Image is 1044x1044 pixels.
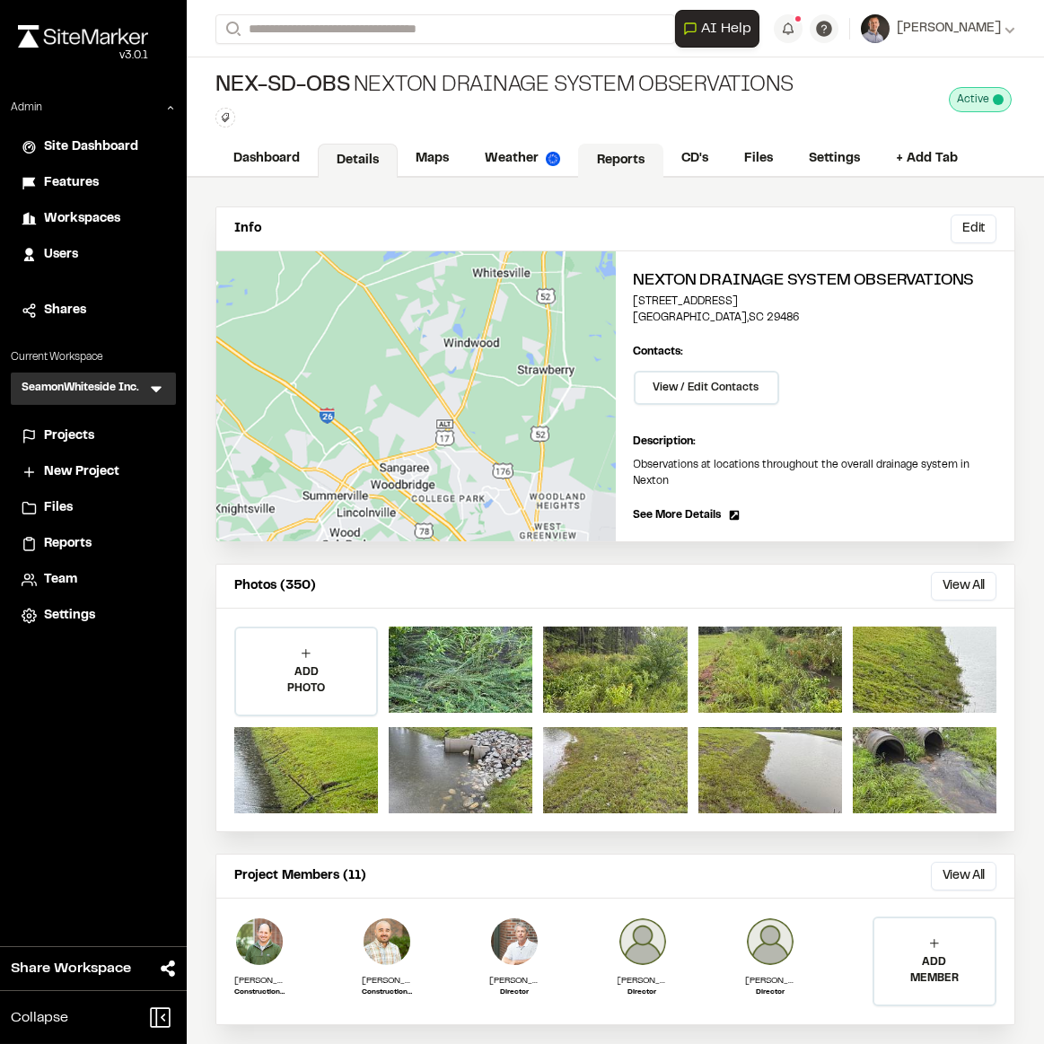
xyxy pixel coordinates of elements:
span: Reports [44,534,92,554]
button: View / Edit Contacts [634,371,779,405]
p: Current Workspace [11,349,176,365]
p: [PERSON_NAME] [234,974,285,987]
a: Team [22,570,165,590]
img: Donald Jones [489,917,540,967]
h2: Nexton Drainage System Observations [634,269,997,294]
span: Site Dashboard [44,137,138,157]
a: Dashboard [215,142,318,176]
p: Photos (350) [234,576,316,596]
a: Workspaces [22,209,165,229]
a: Shares [22,301,165,320]
p: Director [745,987,795,998]
p: [STREET_ADDRESS] [634,294,997,310]
span: Active [957,92,989,108]
span: Users [44,245,78,265]
div: This project is active and counting against your active project count. [949,87,1012,112]
span: Nex-SD-Obs [215,72,350,101]
p: [PERSON_NAME] [362,974,412,987]
span: AI Help [701,18,751,39]
span: Share Workspace [11,958,131,979]
button: Search [215,14,248,44]
p: Project Members (11) [234,866,366,886]
span: New Project [44,462,119,482]
a: Files [726,142,791,176]
button: [PERSON_NAME] [861,14,1015,43]
a: New Project [22,462,165,482]
span: See More Details [634,507,722,523]
a: CD's [663,142,726,176]
span: Workspaces [44,209,120,229]
span: Shares [44,301,86,320]
img: David Prohaska [745,917,795,967]
p: Description: [634,434,997,450]
a: Files [22,498,165,518]
a: Reports [578,144,663,178]
p: Contacts: [634,344,684,360]
button: View All [931,862,996,890]
span: [PERSON_NAME] [897,19,1001,39]
img: Buddy Pusser [618,917,668,967]
button: Edit [951,215,996,243]
span: Files [44,498,73,518]
a: Users [22,245,165,265]
span: Team [44,570,77,590]
p: Director [618,987,668,998]
a: Site Dashboard [22,137,165,157]
img: precipai.png [546,152,560,166]
span: Projects [44,426,94,446]
a: Settings [22,606,165,626]
img: Wayne Lee [234,917,285,967]
img: rebrand.png [18,25,148,48]
p: [GEOGRAPHIC_DATA] , SC 29486 [634,310,997,326]
p: Construction Admin Team Leader [234,987,285,998]
span: Features [44,173,99,193]
span: Settings [44,606,95,626]
p: [PERSON_NAME] [618,974,668,987]
a: Weather [467,142,578,176]
div: Nexton Drainage System Observations [215,72,794,101]
span: Collapse [11,1007,68,1029]
button: View All [931,572,996,601]
a: Details [318,144,398,178]
p: ADD PHOTO [236,664,376,697]
p: Info [234,219,261,239]
span: This project is active and counting against your active project count. [993,94,1004,105]
a: Reports [22,534,165,554]
p: ADD MEMBER [874,954,995,987]
a: Maps [398,142,467,176]
div: Open AI Assistant [675,10,767,48]
a: Projects [22,426,165,446]
p: Observations at locations throughout the overall drainage system in Nexton [634,457,997,489]
p: Director [489,987,540,998]
button: Edit Tags [215,108,235,127]
a: Features [22,173,165,193]
a: + Add Tab [878,142,976,176]
p: [PERSON_NAME] [745,974,795,987]
a: Settings [791,142,878,176]
button: Open AI Assistant [675,10,759,48]
img: Sinuhe Perez [362,917,412,967]
p: Admin [11,100,42,116]
h3: SeamonWhiteside Inc. [22,380,139,398]
img: User [861,14,890,43]
p: [PERSON_NAME] [489,974,540,987]
div: Oh geez...please don't... [18,48,148,64]
p: Construction Administration Field Representative [362,987,412,998]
